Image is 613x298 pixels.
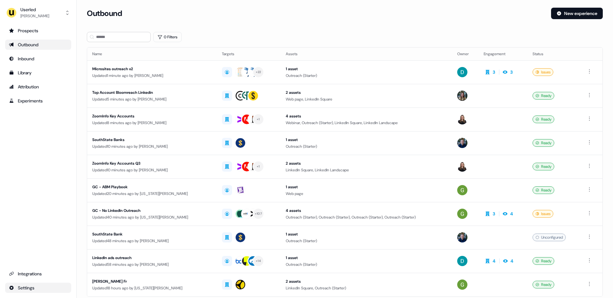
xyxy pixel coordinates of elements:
[457,138,467,148] img: James
[9,271,67,277] div: Integrations
[457,256,467,266] img: David
[286,231,447,237] div: 1 asset
[87,9,122,18] h3: Outbound
[457,114,467,124] img: Geneviève
[5,5,71,20] button: Userled[PERSON_NAME]
[92,89,212,96] div: Top Account Bloomreach Linkedin
[286,207,447,214] div: 4 assets
[533,68,553,76] div: Issues
[5,54,71,64] a: Go to Inbound
[92,285,212,291] div: Updated 18 hours ago by [US_STATE][PERSON_NAME]
[533,186,554,194] div: Ready
[479,48,527,60] th: Engagement
[286,66,447,72] div: 1 asset
[92,96,212,102] div: Updated 5 minutes ago by [PERSON_NAME]
[286,137,447,143] div: 1 asset
[92,66,212,72] div: Microsites outreach v2
[286,113,447,119] div: 4 assets
[452,48,479,60] th: Owner
[5,269,71,279] a: Go to integrations
[457,209,467,219] img: Georgia
[92,238,212,244] div: Updated 48 minutes ago by [PERSON_NAME]
[92,255,212,261] div: LinkedIn ads outreach
[9,84,67,90] div: Attribution
[533,115,554,123] div: Ready
[257,164,260,169] div: + 1
[92,143,212,150] div: Updated 10 minutes ago by [PERSON_NAME]
[9,41,67,48] div: Outbound
[286,214,447,220] div: Outreach (Starter), Outreach (Starter), Outreach (Starter), Outreach (Starter)
[286,190,447,197] div: Web page
[493,258,496,264] div: 4
[510,69,513,75] div: 3
[457,185,467,195] img: Georgia
[533,163,554,170] div: Ready
[457,91,467,101] img: Charlotte
[9,98,67,104] div: Experiments
[256,258,261,264] div: + 14
[92,184,212,190] div: GC - ABM Playbook
[457,279,467,290] img: Georgia
[92,278,212,285] div: [PERSON_NAME] Fr
[92,261,212,268] div: Updated 58 minutes ago by [PERSON_NAME]
[92,190,212,197] div: Updated 20 minutes ago by [US_STATE][PERSON_NAME]
[493,69,495,75] div: 3
[286,255,447,261] div: 1 asset
[5,26,71,36] a: Go to prospects
[5,96,71,106] a: Go to experiments
[286,261,447,268] div: Outreach (Starter)
[256,69,261,75] div: + 22
[5,68,71,78] a: Go to templates
[286,285,447,291] div: LinkedIn Square, Outreach (Starter)
[9,285,67,291] div: Settings
[87,48,217,60] th: Name
[286,143,447,150] div: Outreach (Starter)
[286,184,447,190] div: 1 asset
[257,116,260,122] div: + 1
[9,56,67,62] div: Inbound
[511,258,513,264] div: 4
[92,207,212,214] div: GC - No LinkedIn Outreach
[551,8,603,19] button: New experience
[255,211,262,217] div: + 107
[286,89,447,96] div: 2 assets
[533,139,554,147] div: Ready
[457,161,467,172] img: Geneviève
[527,48,580,60] th: Status
[92,72,212,79] div: Updated 1 minute ago by [PERSON_NAME]
[153,32,182,42] button: 0 Filters
[286,72,447,79] div: Outreach (Starter)
[217,48,281,60] th: Targets
[286,278,447,285] div: 2 assets
[286,96,447,102] div: Web page, LinkedIn Square
[510,211,513,217] div: 4
[92,137,212,143] div: SouthState Banks
[5,82,71,92] a: Go to attribution
[92,160,212,167] div: ZoomInfo Key Accounts Q3
[5,283,71,293] a: Go to integrations
[533,210,553,218] div: Issues
[286,160,447,167] div: 2 assets
[493,211,495,217] div: 3
[286,120,447,126] div: Webinar, Outreach (Starter), LinkedIn Square, LinkedIn Landscape
[533,234,566,241] div: Unconfigured
[457,232,467,242] img: James
[9,70,67,76] div: Library
[20,6,49,13] div: Userled
[92,120,212,126] div: Updated 8 minutes ago by [PERSON_NAME]
[20,13,49,19] div: [PERSON_NAME]
[533,92,554,100] div: Ready
[5,40,71,50] a: Go to outbound experience
[286,238,447,244] div: Outreach (Starter)
[457,67,467,77] img: David
[533,257,554,265] div: Ready
[533,281,554,288] div: Ready
[92,214,212,220] div: Updated 40 minutes ago by [US_STATE][PERSON_NAME]
[281,48,452,60] th: Assets
[286,167,447,173] div: LinkedIn Square, LinkedIn Landscape
[92,167,212,173] div: Updated 10 minutes ago by [PERSON_NAME]
[92,231,212,237] div: SouthState Bank
[92,113,212,119] div: ZoomInfo Key Accounts
[9,27,67,34] div: Prospects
